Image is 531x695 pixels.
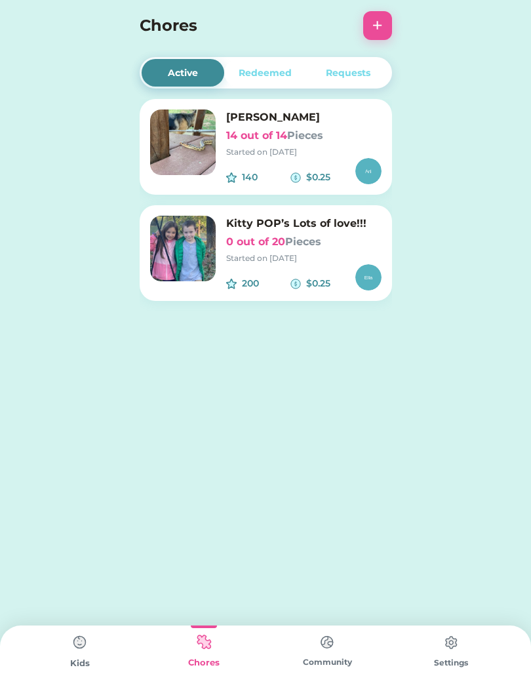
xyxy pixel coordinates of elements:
[265,656,389,668] div: Community
[242,170,291,184] div: 140
[142,656,266,669] div: Chores
[67,629,93,656] img: type%3Dchores%2C%20state%3Ddefault.svg
[226,234,382,250] h6: 0 out of 20
[306,170,355,184] div: $0.25
[226,279,237,289] img: interface-favorite-star--reward-rating-rate-social-star-media-favorite-like-stars.svg
[287,129,323,142] font: Pieces
[306,277,355,290] div: $0.25
[290,172,301,183] img: money-cash-dollar-coin--accounting-billing-payment-cash-coin-currency-money-finance.svg
[226,172,237,183] img: interface-favorite-star--reward-rating-rate-social-star-media-favorite-like-stars.svg
[150,109,216,175] img: image.png
[239,66,292,80] div: Redeemed
[242,277,291,290] div: 200
[314,629,340,655] img: type%3Dchores%2C%20state%3Ddefault.svg
[226,216,382,231] h6: Kitty POP’s Lots of love!!!
[389,657,513,669] div: Settings
[18,657,142,670] div: Kids
[363,11,392,40] button: +
[285,235,321,248] font: Pieces
[438,629,464,656] img: type%3Dchores%2C%20state%3Ddefault.svg
[326,66,370,80] div: Requests
[140,14,357,37] h4: Chores
[226,109,382,125] h6: [PERSON_NAME]
[226,146,382,158] div: Started on [DATE]
[150,216,216,281] img: image.png
[290,279,301,289] img: money-cash-dollar-coin--accounting-billing-payment-cash-coin-currency-money-finance.svg
[226,252,382,264] div: Started on [DATE]
[191,629,217,655] img: type%3Dkids%2C%20state%3Dselected.svg
[168,66,198,80] div: Active
[226,128,382,144] h6: 14 out of 14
